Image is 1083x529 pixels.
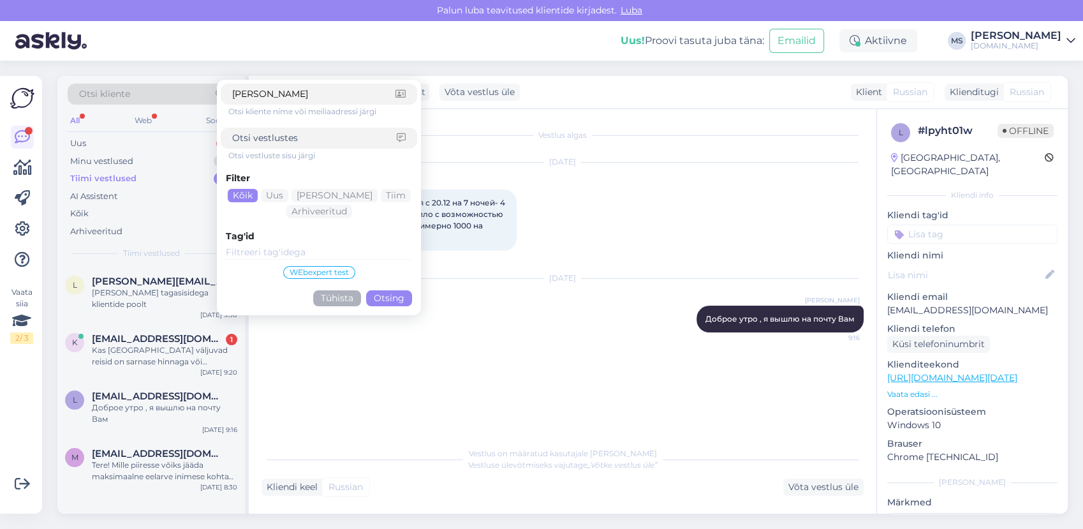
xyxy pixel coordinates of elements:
[92,276,225,287] span: Laura.rahe84@gmail.com
[232,87,395,101] input: Otsi kliente
[73,280,77,290] span: L
[92,391,225,402] span: lola81@yandex.ru
[68,112,82,129] div: All
[899,128,903,137] span: l
[132,112,154,129] div: Web
[439,84,520,101] div: Võta vestlus üle
[893,86,927,99] span: Russian
[812,333,860,343] span: 9:16
[79,87,130,101] span: Otsi kliente
[887,477,1057,488] div: [PERSON_NAME]
[918,123,998,138] div: # lpyht01w
[769,29,824,53] button: Emailid
[10,86,34,110] img: Askly Logo
[70,155,133,168] div: Minu vestlused
[10,287,33,344] div: Vaata siia
[70,225,122,238] div: Arhiveeritud
[617,4,646,16] span: Luba
[70,190,117,203] div: AI Assistent
[887,372,1017,384] a: [URL][DOMAIN_NAME][DATE]
[887,225,1057,244] input: Lisa tag
[262,272,864,284] div: [DATE]
[887,419,1057,432] p: Windows 10
[10,332,33,344] div: 2 / 3
[92,402,237,425] div: Доброе утро , я вышлю на почту Вам
[214,155,232,168] div: 0
[216,137,232,150] div: 1
[971,31,1075,51] a: [PERSON_NAME][DOMAIN_NAME]
[70,172,136,185] div: Tiimi vestlused
[123,248,180,259] span: Tiimi vestlused
[783,479,864,496] div: Võta vestlus üle
[72,338,78,347] span: K
[92,448,225,459] span: matto2@hot.ee
[887,437,1057,451] p: Brauser
[228,189,258,202] div: Kõik
[70,207,89,220] div: Kõik
[805,295,860,305] span: [PERSON_NAME]
[587,460,658,470] i: „Võtke vestlus üle”
[214,172,232,185] div: 4
[92,333,225,345] span: Kadri429@mail.ee
[226,172,412,185] div: Filter
[705,314,855,324] span: Доброе утро , я вышлю на почту Вам
[228,150,417,161] div: Otsi vestluste sisu järgi
[887,304,1057,317] p: [EMAIL_ADDRESS][DOMAIN_NAME]
[92,345,237,368] div: Kas [GEOGRAPHIC_DATA] väljuvad reisid on sarnase hinnaga või kallimad?
[887,322,1057,336] p: Kliendi telefon
[73,395,77,405] span: l
[228,106,417,117] div: Otsi kliente nime või meiliaadressi järgi
[262,481,318,494] div: Kliendi keel
[945,86,999,99] div: Klienditugi
[948,32,966,50] div: MS
[200,368,237,377] div: [DATE] 9:20
[891,151,1045,178] div: [GEOGRAPHIC_DATA], [GEOGRAPHIC_DATA]
[887,389,1057,400] p: Vaata edasi ...
[887,209,1057,222] p: Kliendi tag'id
[92,459,237,482] div: Tere! Mille piiresse võiks jääda maksimaalne eelarve inimese kohta? :)
[887,405,1057,419] p: Operatsioonisüsteem
[232,131,397,145] input: Otsi vestlustes
[262,130,864,141] div: Vestlus algas
[70,137,86,150] div: Uus
[887,451,1057,464] p: Chrome [TECHNICAL_ID]
[328,481,363,494] span: Russian
[203,112,235,129] div: Socials
[887,249,1057,262] p: Kliendi nimi
[998,124,1054,138] span: Offline
[469,449,657,458] span: Vestlus on määratud kasutajale [PERSON_NAME]
[262,156,864,168] div: [DATE]
[851,86,882,99] div: Klient
[971,31,1061,41] div: [PERSON_NAME]
[71,452,78,462] span: m
[887,336,990,353] div: Küsi telefoninumbrit
[887,496,1057,509] p: Märkmed
[92,287,237,310] div: [PERSON_NAME] tagasisidega klientide poolt
[200,310,237,320] div: [DATE] 9:30
[1010,86,1044,99] span: Russian
[887,190,1057,201] div: Kliendi info
[200,482,237,492] div: [DATE] 8:30
[468,460,658,470] span: Vestluse ülevõtmiseks vajutage
[887,358,1057,371] p: Klienditeekond
[887,290,1057,304] p: Kliendi email
[971,41,1061,51] div: [DOMAIN_NAME]
[888,268,1043,282] input: Lisa nimi
[621,34,645,47] b: Uus!
[839,29,917,52] div: Aktiivne
[226,334,237,345] div: 1
[226,230,412,243] div: Tag'id
[621,33,764,48] div: Proovi tasuta juba täna:
[202,425,237,435] div: [DATE] 9:16
[226,246,412,260] input: Filtreeri tag'idega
